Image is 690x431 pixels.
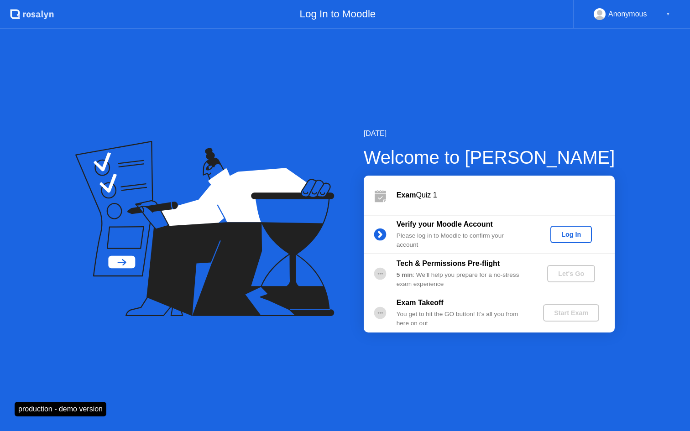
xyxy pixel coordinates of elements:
b: Exam [397,191,416,199]
div: Anonymous [608,8,647,20]
div: You get to hit the GO button! It’s all you from here on out [397,310,528,328]
b: Tech & Permissions Pre-flight [397,260,500,267]
div: Start Exam [547,309,596,317]
div: ▼ [666,8,670,20]
button: Log In [550,226,592,243]
b: Exam Takeoff [397,299,444,306]
div: : We’ll help you prepare for a no-stress exam experience [397,270,528,289]
div: Quiz 1 [397,190,615,201]
div: Let's Go [551,270,591,277]
b: 5 min [397,271,413,278]
div: Please log in to Moodle to confirm your account [397,231,528,250]
button: Let's Go [547,265,595,282]
div: Welcome to [PERSON_NAME] [364,144,615,171]
div: Log In [554,231,588,238]
div: [DATE] [364,128,615,139]
button: Start Exam [543,304,599,322]
div: production - demo version [15,402,106,416]
b: Verify your Moodle Account [397,220,493,228]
